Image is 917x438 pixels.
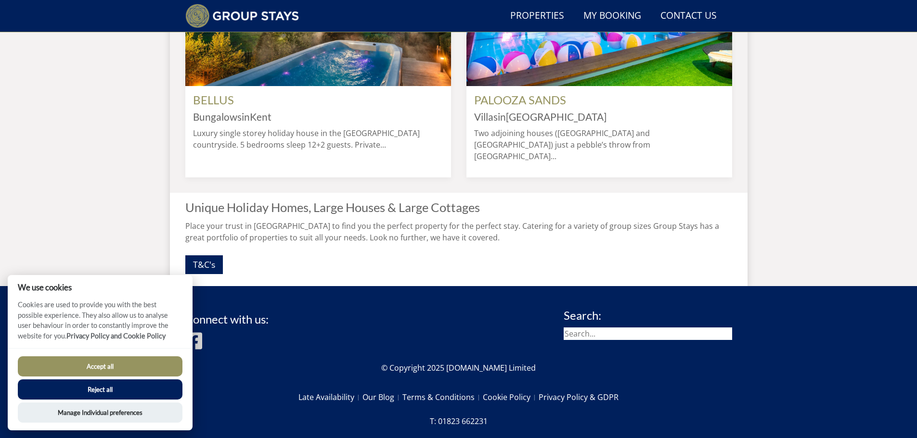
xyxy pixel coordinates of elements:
p: Two adjoining houses ([GEOGRAPHIC_DATA] and [GEOGRAPHIC_DATA]) just a pebble’s throw from [GEOGRA... [474,127,724,162]
h3: Search: [564,309,732,322]
a: Properties [506,5,568,27]
a: Cookie Policy [483,389,539,405]
a: Terms & Conditions [402,389,483,405]
button: Manage Individual preferences [18,402,182,423]
h3: Connect with us: [185,313,269,325]
h2: We use cookies [8,283,193,292]
img: Group Stays [185,4,299,28]
a: Late Availability [298,389,362,405]
a: PALOOZA SANDS [474,93,566,107]
a: Kent [250,111,271,123]
a: [GEOGRAPHIC_DATA] [506,111,607,123]
p: Cookies are used to provide you with the best possible experience. They also allow us to analyse ... [8,300,193,348]
a: BELLUS [193,93,234,107]
a: Privacy Policy & GDPR [539,389,619,405]
p: © Copyright 2025 [DOMAIN_NAME] Limited [185,362,732,374]
h2: Unique Holiday Homes, Large Houses & Large Cottages [185,200,732,214]
a: Contact Us [657,5,721,27]
a: Privacy Policy and Cookie Policy [66,332,166,340]
p: Place your trust in [GEOGRAPHIC_DATA] to find you the perfect property for the perfect stay. Cate... [185,220,732,243]
a: Our Blog [362,389,402,405]
a: Villas [474,111,498,123]
img: Facebook [185,331,202,350]
button: Accept all [18,356,182,376]
a: Bungalows [193,111,242,123]
p: Luxury single storey holiday house in the [GEOGRAPHIC_DATA] countryside. 5 bedrooms sleep 12+2 gu... [193,127,443,150]
a: My Booking [580,5,645,27]
h4: in [193,112,443,123]
a: T: 01823 662231 [430,413,488,429]
button: Reject all [18,379,182,400]
h4: in [474,112,724,123]
input: Search... [564,327,732,340]
a: T&C's [185,255,223,274]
